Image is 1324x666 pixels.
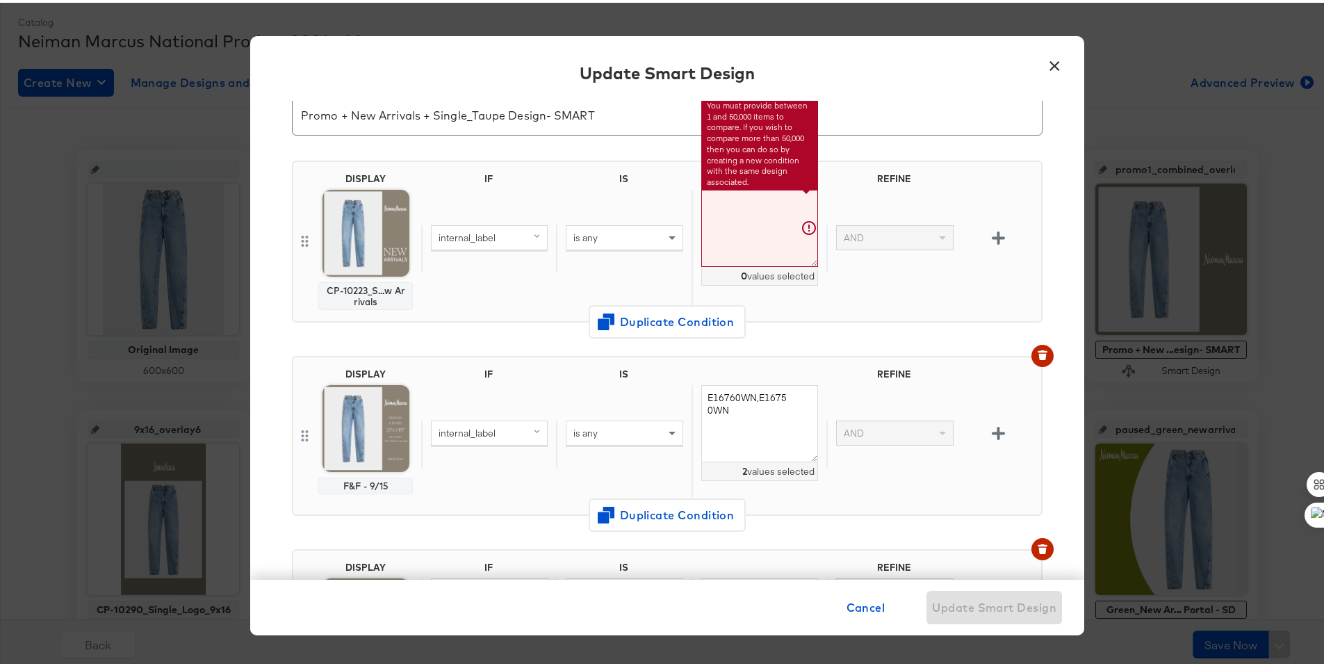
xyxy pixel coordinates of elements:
div: DISPLAY [345,559,386,570]
button: Duplicate Condition [589,302,746,336]
div: IF [421,366,556,382]
textarea: E16760WN,E16750WN [701,382,818,460]
span: Duplicate Condition [600,503,735,522]
div: 0 [741,267,747,280]
div: 2 [742,462,747,476]
div: DISPLAY [345,366,386,377]
div: F&F - 9/15 [325,478,407,489]
span: is any [573,229,598,241]
div: values selected [701,264,818,284]
input: Enter value [701,576,818,601]
button: Duplicate Condition [589,496,746,529]
div: IS [556,366,691,382]
div: REFINE [826,366,961,382]
input: My smart design [293,88,1042,127]
li: You must provide between 1 and 50,000 items to compare. If you wish to compare more than 50,000 t... [707,97,812,185]
img: Ncq64DLFegVelbmY8DYnyQ.jpg [322,576,409,663]
span: Duplicate Condition [600,309,735,329]
div: IS [556,170,691,187]
img: Ncq64DLFegVelbmY8DYnyQ.jpg [322,187,409,274]
span: Cancel [847,595,885,615]
span: AND [844,229,864,241]
div: CP-10223_S...w Arrivals [325,282,407,304]
span: internal_label [439,229,496,241]
button: Cancel [841,588,891,622]
span: is any [573,424,598,437]
div: REFINE [826,170,961,187]
button: × [1042,47,1067,72]
div: IF [421,170,556,187]
span: internal_label [439,424,496,437]
img: 5F4piyLAjGcWo4XyTmZbqQ.jpg [322,382,409,469]
div: IF [421,559,556,576]
div: IS [556,559,691,576]
div: REFINE [826,559,961,576]
span: AND [844,424,864,437]
div: DISPLAY [345,170,386,181]
div: Update Smart Design [580,58,755,82]
div: values selected [701,460,818,479]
